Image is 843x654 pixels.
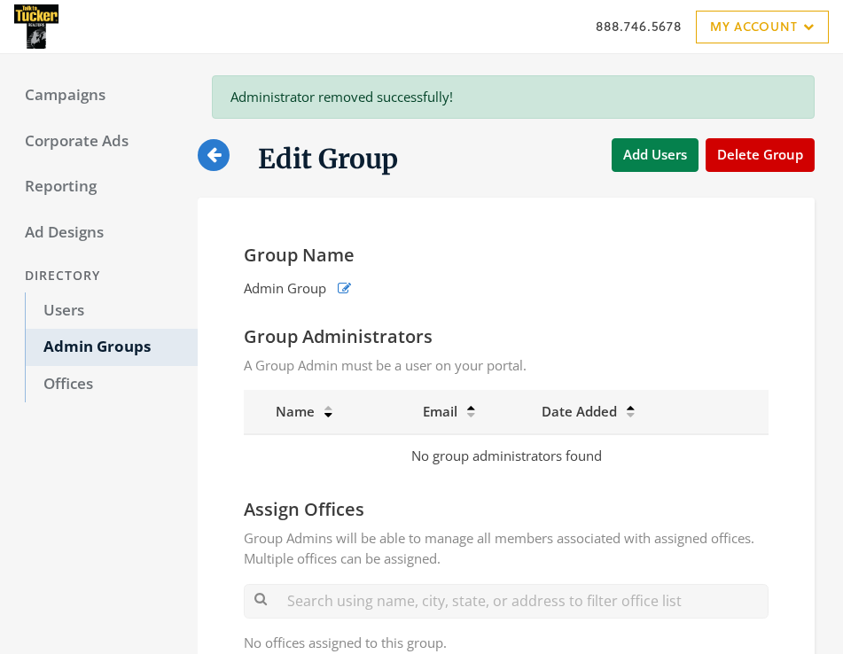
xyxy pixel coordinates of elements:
div: Directory [7,260,198,292]
h4: Group Name [244,244,769,267]
p: A Group Admin must be a user on your portal. [244,355,769,376]
a: Users [25,292,198,330]
a: Offices [25,366,198,403]
input: Search using name, city, state, or address to filter office list [244,584,769,619]
a: My Account [696,11,829,43]
p: No offices assigned to this group. [244,633,769,653]
button: Add Users [612,138,699,171]
a: Ad Designs [7,214,198,252]
div: Administrator removed successfully! [212,75,815,119]
img: Adwerx [14,4,59,49]
p: Group Admins will be able to manage all members associated with assigned offices. Multiple office... [244,528,769,570]
h4: Assign Offices [244,498,769,521]
span: Date Added [542,402,617,420]
a: Corporate Ads [7,123,198,160]
td: No group administrators found [244,434,769,477]
h1: Edit Group [258,142,398,176]
a: Campaigns [7,77,198,114]
h4: Group Administrators [244,325,769,348]
span: Email [423,402,457,420]
a: 888.746.5678 [596,17,682,35]
span: Name [254,402,315,420]
a: Reporting [7,168,198,206]
button: Delete Group [706,138,815,171]
span: Admin Group [244,278,326,299]
a: Admin Groups [25,329,198,366]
